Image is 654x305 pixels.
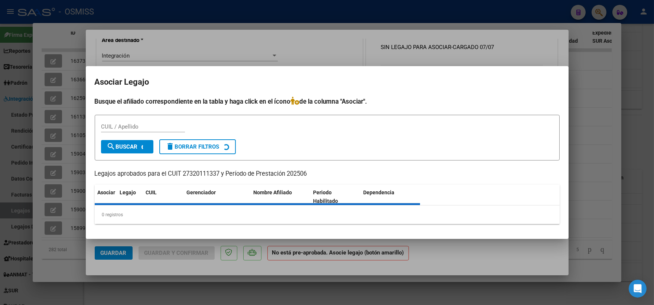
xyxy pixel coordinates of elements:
[184,185,251,209] datatable-header-cell: Gerenciador
[107,142,116,151] mat-icon: search
[95,75,560,89] h2: Asociar Legajo
[143,185,184,209] datatable-header-cell: CUIL
[101,140,153,153] button: Buscar
[117,185,143,209] datatable-header-cell: Legajo
[107,143,138,150] span: Buscar
[187,189,216,195] span: Gerenciador
[166,143,219,150] span: Borrar Filtros
[120,189,136,195] span: Legajo
[363,189,394,195] span: Dependencia
[95,97,560,106] h4: Busque el afiliado correspondiente en la tabla y haga click en el ícono de la columna "Asociar".
[254,189,292,195] span: Nombre Afiliado
[166,142,175,151] mat-icon: delete
[310,185,360,209] datatable-header-cell: Periodo Habilitado
[98,189,115,195] span: Asociar
[95,169,560,179] p: Legajos aprobados para el CUIT 27320111337 y Período de Prestación 202506
[629,280,647,298] div: Open Intercom Messenger
[95,205,560,224] div: 0 registros
[313,189,338,204] span: Periodo Habilitado
[146,189,157,195] span: CUIL
[159,139,236,154] button: Borrar Filtros
[360,185,420,209] datatable-header-cell: Dependencia
[251,185,310,209] datatable-header-cell: Nombre Afiliado
[95,185,117,209] datatable-header-cell: Asociar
